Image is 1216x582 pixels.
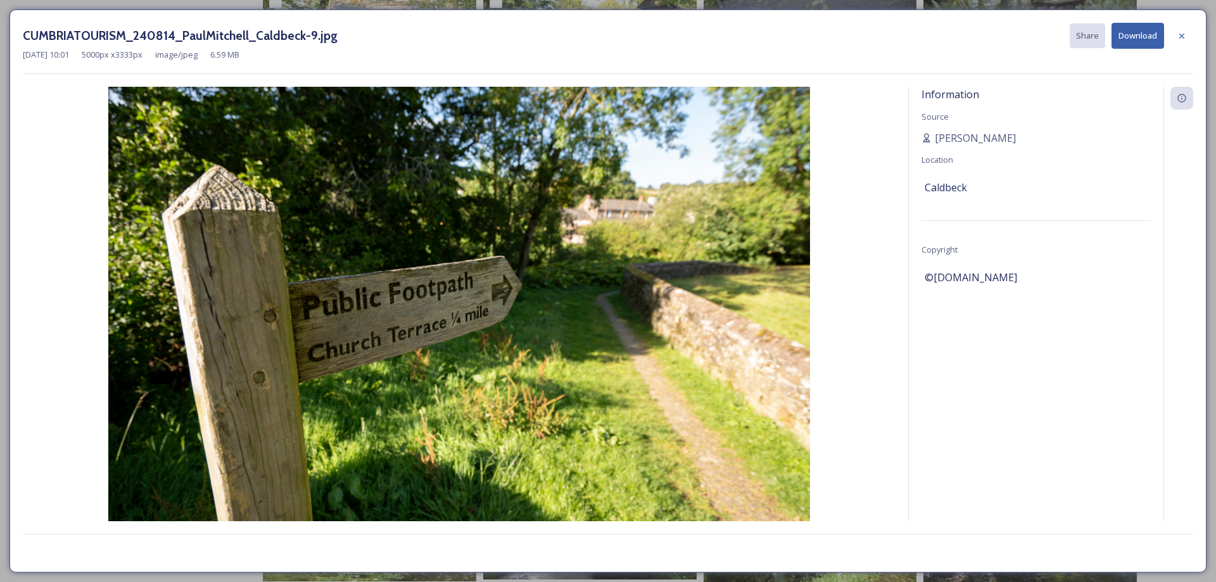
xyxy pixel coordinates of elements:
[23,49,69,61] span: [DATE] 10:01
[1111,23,1164,49] button: Download
[23,27,338,45] h3: CUMBRIATOURISM_240814_PaulMitchell_Caldbeck-9.jpg
[23,87,896,555] img: CUMBRIATOURISM_240814_PaulMitchell_Caldbeck-9.jpg
[921,154,953,165] span: Location
[935,130,1016,146] span: [PERSON_NAME]
[210,49,239,61] span: 6.59 MB
[921,111,949,122] span: Source
[921,244,958,255] span: Copyright
[1070,23,1105,48] button: Share
[155,49,198,61] span: image/jpeg
[925,270,1017,285] span: ©[DOMAIN_NAME]
[82,49,142,61] span: 5000 px x 3333 px
[921,87,979,101] span: Information
[925,180,967,195] span: Caldbeck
